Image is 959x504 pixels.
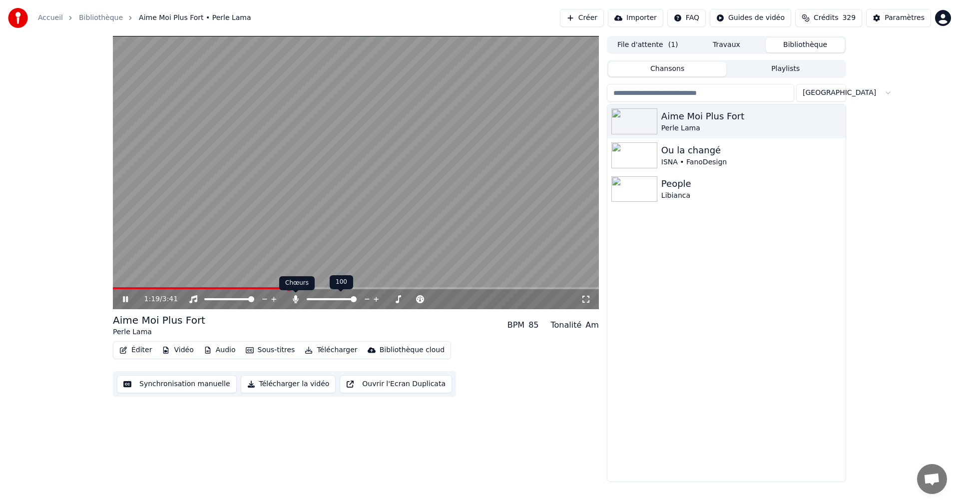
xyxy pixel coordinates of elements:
[866,9,931,27] button: Paramètres
[241,375,336,393] button: Télécharger la vidéo
[528,319,538,331] div: 85
[113,313,205,327] div: Aime Moi Plus Fort
[885,13,925,23] div: Paramètres
[139,13,251,23] span: Aime Moi Plus Fort • Perle Lama
[661,143,842,157] div: Ou la changé
[301,343,361,357] button: Télécharger
[803,88,876,98] span: [GEOGRAPHIC_DATA]
[661,177,842,191] div: People
[608,62,727,76] button: Chansons
[551,319,582,331] div: Tonalité
[726,62,845,76] button: Playlists
[242,343,299,357] button: Sous-titres
[8,8,28,28] img: youka
[340,375,452,393] button: Ouvrir l'Ecran Duplicata
[667,9,706,27] button: FAQ
[158,343,197,357] button: Vidéo
[117,375,237,393] button: Synchronisation manuelle
[507,319,524,331] div: BPM
[200,343,240,357] button: Audio
[144,294,168,304] div: /
[608,38,687,52] button: File d'attente
[279,276,315,290] div: Chœurs
[113,327,205,337] div: Perle Lama
[668,40,678,50] span: ( 1 )
[710,9,791,27] button: Guides de vidéo
[661,157,842,167] div: ISNA • FanoDesign
[661,123,842,133] div: Perle Lama
[814,13,838,23] span: Crédits
[795,9,862,27] button: Crédits329
[79,13,123,23] a: Bibliothèque
[687,38,766,52] button: Travaux
[560,9,604,27] button: Créer
[38,13,63,23] a: Accueil
[608,9,663,27] button: Importer
[661,109,842,123] div: Aime Moi Plus Fort
[766,38,845,52] button: Bibliothèque
[842,13,856,23] span: 329
[330,275,353,289] div: 100
[585,319,599,331] div: Am
[162,294,178,304] span: 3:41
[661,191,842,201] div: Libianca
[917,464,947,494] a: Ouvrir le chat
[38,13,251,23] nav: breadcrumb
[144,294,160,304] span: 1:19
[115,343,156,357] button: Éditer
[380,345,445,355] div: Bibliothèque cloud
